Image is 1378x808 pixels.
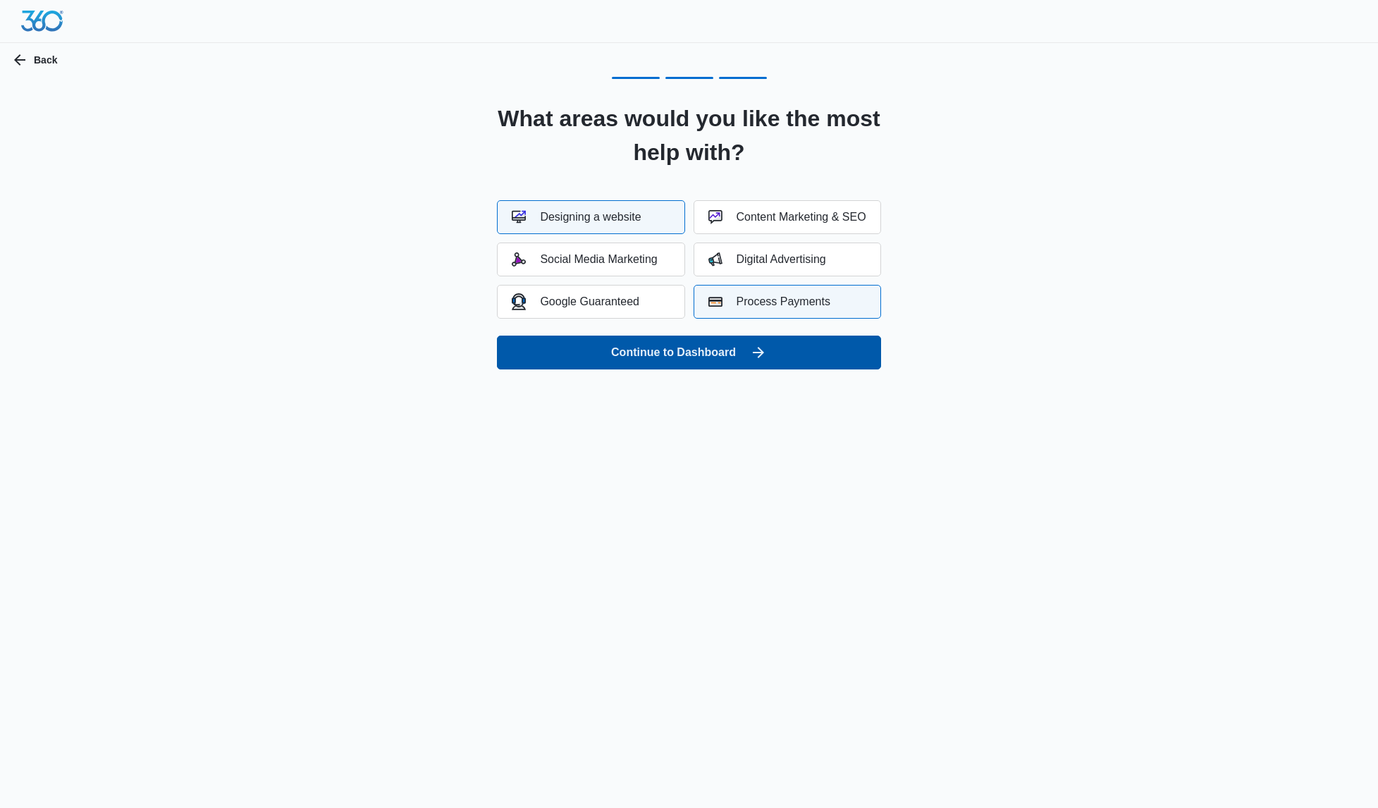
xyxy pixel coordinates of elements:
[694,243,881,276] button: Digital Advertising
[708,210,866,224] div: Content Marketing & SEO
[497,243,684,276] button: Social Media Marketing
[497,200,684,234] button: Designing a website
[512,210,641,224] div: Designing a website
[694,285,881,319] button: Process Payments
[512,293,639,310] div: Google Guaranteed
[497,285,684,319] button: Google Guaranteed
[708,252,826,267] div: Digital Advertising
[708,295,830,309] div: Process Payments
[512,252,657,267] div: Social Media Marketing
[694,200,881,234] button: Content Marketing & SEO
[480,102,899,169] h2: What areas would you like the most help with?
[497,336,880,369] button: Continue to Dashboard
